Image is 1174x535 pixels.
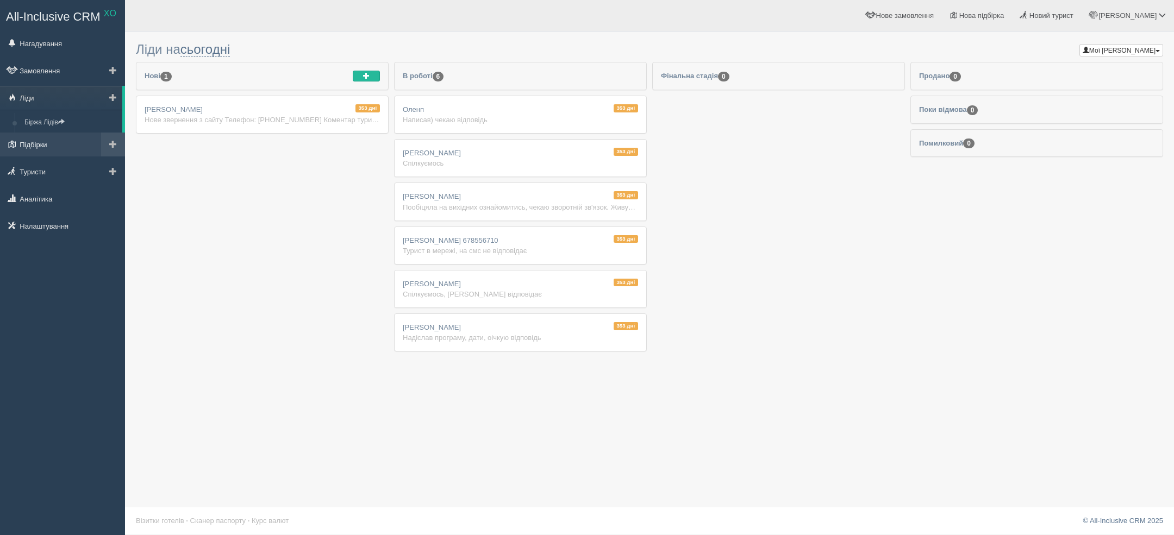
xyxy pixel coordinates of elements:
[104,9,116,18] sup: XO
[950,72,961,81] span: 0
[614,191,638,199] span: 353 дні
[145,105,203,114] span: [PERSON_NAME]
[1098,11,1157,20] span: [PERSON_NAME]
[403,202,638,212] div: Пообіцяла на вихідних ознайомитись, чекаю зворотній зв'язок. Живуть в [GEOGRAPHIC_DATA] ([GEOGRAP...
[6,10,101,23] span: All-Inclusive CRM
[614,322,638,330] span: 353 дні
[403,158,638,168] div: Спілкуємось
[145,115,380,125] div: Нове звернення з сайту Телефон: [PHONE_NUMBER] Коментар туриста: [URL][DOMAIN_NAME][PHONE_NUMBER]
[614,279,638,287] span: 353 дні
[1029,11,1073,20] span: Новий турист
[403,72,444,80] span: В роботі
[919,105,978,114] span: Поки відмова
[661,72,729,80] span: Фінальна стадія
[403,105,424,114] span: Оленп
[876,11,934,20] span: Нове замовлення
[1083,517,1163,525] a: © All-Inclusive CRM 2025
[403,323,461,331] span: [PERSON_NAME]
[180,42,230,57] a: сьогодні
[252,517,289,525] a: Курс валют
[614,148,638,156] span: 353 дні
[403,192,461,200] span: [PERSON_NAME]
[186,517,188,525] span: ·
[136,42,1163,56] h3: Ліди на
[355,104,380,112] span: 353 дні
[959,11,1004,20] span: Нова підбірка
[1079,44,1163,56] button: Мої [PERSON_NAME]
[403,246,638,256] div: Турист в мережі, на смс не відповідає
[403,236,498,244] span: [PERSON_NAME] 678556710
[967,105,978,115] span: 0
[963,139,975,148] span: 0
[1,1,124,30] a: All-Inclusive CRM XO
[20,113,122,133] a: Біржа Лідів
[433,72,444,81] span: 6
[614,235,638,243] span: 353 дні
[403,280,461,288] span: [PERSON_NAME]
[919,72,961,80] span: Продано
[160,72,172,81] span: 1
[718,72,729,81] span: 0
[136,517,184,525] a: Візитки готелів
[614,104,638,112] span: 353 дні
[403,115,638,125] div: Написав) чекаю відповідь
[403,332,638,343] div: Надіслав програму, дати, оічкую відповідь
[919,139,975,147] span: Помилковий
[145,72,172,80] span: Нові
[403,289,638,299] div: Спілкуємось, [PERSON_NAME] відповідає
[403,149,461,157] span: [PERSON_NAME]
[190,517,246,525] a: Сканер паспорту
[248,517,250,525] span: ·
